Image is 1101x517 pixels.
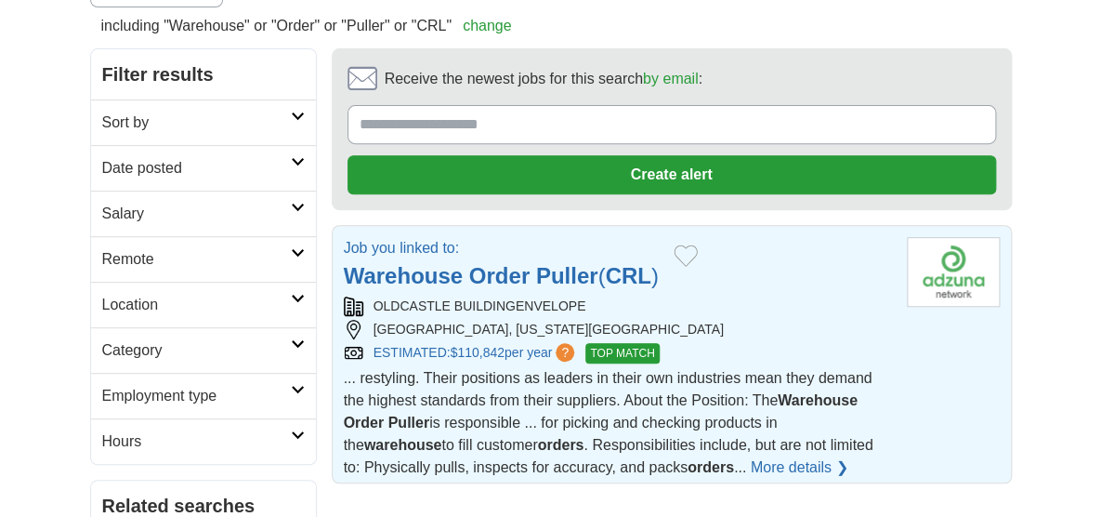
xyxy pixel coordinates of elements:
[536,263,598,288] strong: Puller
[91,282,316,327] a: Location
[469,263,530,288] strong: Order
[102,248,291,271] h2: Remote
[450,345,504,360] span: $110,842
[102,112,291,134] h2: Sort by
[91,236,316,282] a: Remote
[102,157,291,179] h2: Date posted
[688,459,734,475] strong: orders
[102,385,291,407] h2: Employment type
[344,320,892,339] div: [GEOGRAPHIC_DATA], [US_STATE][GEOGRAPHIC_DATA]
[374,343,579,364] a: ESTIMATED:$110,842per year?
[388,415,429,431] strong: Puller
[585,343,659,364] span: TOP MATCH
[778,392,858,408] strong: Warehouse
[101,15,512,37] h2: including "Warehouse" or "Order" or "Puller" or "CRL"
[537,437,583,453] strong: orders
[91,418,316,464] a: Hours
[556,343,574,362] span: ?
[91,145,316,191] a: Date posted
[344,263,659,288] a: Warehouse Order Puller(CRL)
[102,203,291,225] h2: Salary
[91,327,316,373] a: Category
[91,373,316,418] a: Employment type
[344,237,659,259] p: Job you linked to:
[385,68,702,90] span: Receive the newest jobs for this search :
[463,18,512,33] a: change
[344,370,873,475] span: ... restyling. Their positions as leaders in their own industries mean they demand the highest st...
[344,415,385,431] strong: Order
[643,71,699,86] a: by email
[364,437,442,453] strong: warehouse
[674,245,698,267] button: Add to favorite jobs
[91,99,316,145] a: Sort by
[91,49,316,99] h2: Filter results
[347,155,996,194] button: Create alert
[605,263,650,288] strong: CRL
[102,294,291,316] h2: Location
[91,191,316,236] a: Salary
[102,339,291,362] h2: Category
[344,263,463,288] strong: Warehouse
[102,431,291,453] h2: Hours
[751,457,848,479] a: More details ❯
[344,297,892,316] div: OLDCASTLE BUILDINGENVELOPE
[907,237,1000,307] img: Company logo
